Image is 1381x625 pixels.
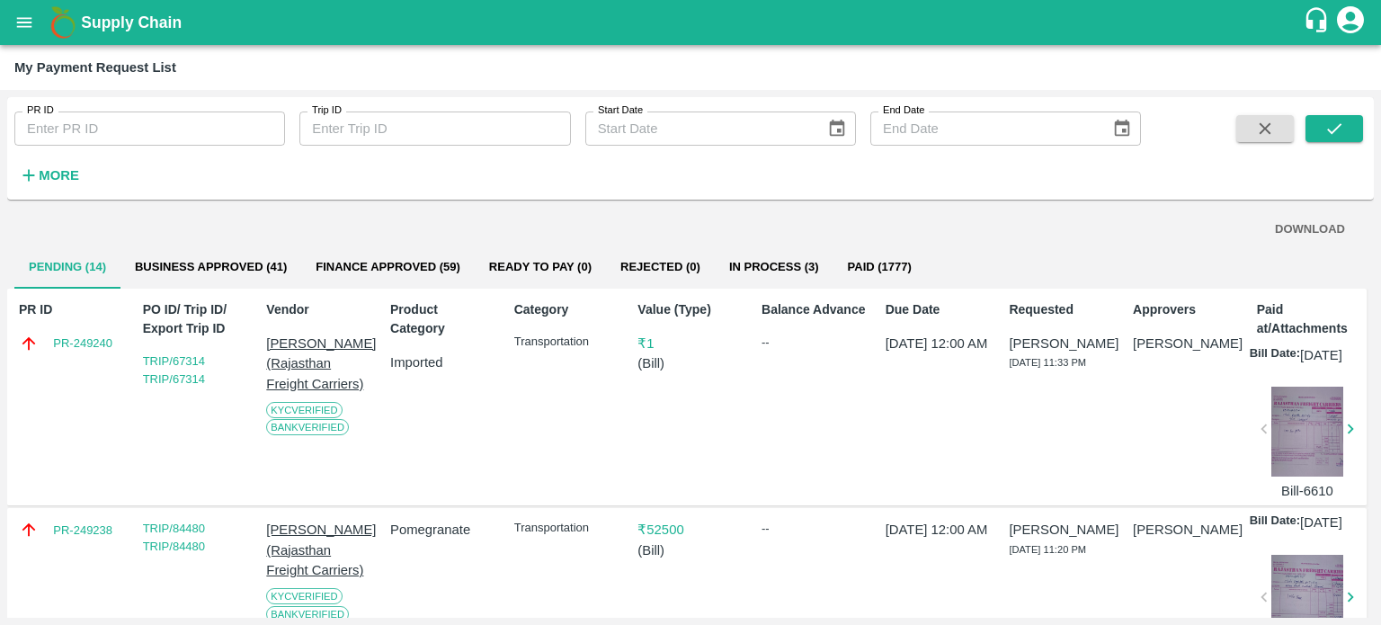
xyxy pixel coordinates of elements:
p: [DATE] 12:00 AM [886,334,991,353]
button: In Process (3) [715,246,833,289]
input: End Date [870,112,1098,146]
p: [PERSON_NAME] [1009,334,1114,353]
span: [DATE] 11:33 PM [1009,357,1086,368]
p: Transportation [514,520,619,537]
p: Product Category [390,300,495,338]
div: My Payment Request List [14,56,176,79]
button: More [14,160,84,191]
button: Paid (1777) [833,246,926,289]
span: Bank Verified [266,606,349,622]
button: Ready To Pay (0) [475,246,606,289]
p: [DATE] [1300,345,1342,365]
a: TRIP/67314 TRIP/67314 [143,354,205,386]
span: [DATE] 11:20 PM [1009,544,1086,555]
p: Paid at/Attachments [1257,300,1362,338]
input: Start Date [585,112,813,146]
p: Transportation [514,334,619,351]
strong: More [39,168,79,183]
p: Bill-6610 [1271,481,1343,501]
input: Enter Trip ID [299,112,570,146]
label: Start Date [598,103,643,118]
button: Choose date [820,112,854,146]
p: ₹ 52500 [637,520,743,540]
span: KYC Verified [266,588,342,604]
a: TRIP/84480 TRIP/84480 [143,522,205,553]
div: -- [762,520,867,538]
span: Bank Verified [266,419,349,435]
p: [PERSON_NAME] (Rajasthan Freight Carriers) [266,520,371,580]
p: Bill Date: [1250,345,1300,365]
div: -- [762,334,867,352]
p: [DATE] 12:00 AM [886,520,991,540]
p: PR ID [19,300,124,319]
div: customer-support [1303,6,1334,39]
input: Enter PR ID [14,112,285,146]
a: PR-249240 [53,335,112,353]
p: [DATE] [1300,513,1342,532]
p: Category [514,300,619,319]
button: Pending (14) [14,246,120,289]
a: PR-249238 [53,522,112,540]
button: Choose date [1105,112,1139,146]
label: End Date [883,103,924,118]
p: Pomegranate [390,520,495,540]
b: Supply Chain [81,13,182,31]
p: Approvers [1133,300,1238,319]
label: Trip ID [312,103,342,118]
a: Supply Chain [81,10,1303,35]
button: open drawer [4,2,45,43]
button: Finance Approved (59) [301,246,475,289]
p: Imported [390,353,495,372]
p: Bill Date: [1250,513,1300,532]
p: [PERSON_NAME] [1133,520,1238,540]
button: Business Approved (41) [120,246,301,289]
button: DOWNLOAD [1268,214,1352,246]
p: Due Date [886,300,991,319]
label: PR ID [27,103,54,118]
button: Rejected (0) [606,246,715,289]
p: ₹ 1 [637,334,743,353]
p: PO ID/ Trip ID/ Export Trip ID [143,300,248,338]
span: KYC Verified [266,402,342,418]
p: [PERSON_NAME] [1133,334,1238,353]
p: Requested [1009,300,1114,319]
p: Vendor [266,300,371,319]
p: [PERSON_NAME] [1009,520,1114,540]
p: Balance Advance [762,300,867,319]
img: logo [45,4,81,40]
p: ( Bill ) [637,540,743,560]
div: account of current user [1334,4,1367,41]
p: [PERSON_NAME] (Rajasthan Freight Carriers) [266,334,371,394]
p: Value (Type) [637,300,743,319]
p: ( Bill ) [637,353,743,373]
